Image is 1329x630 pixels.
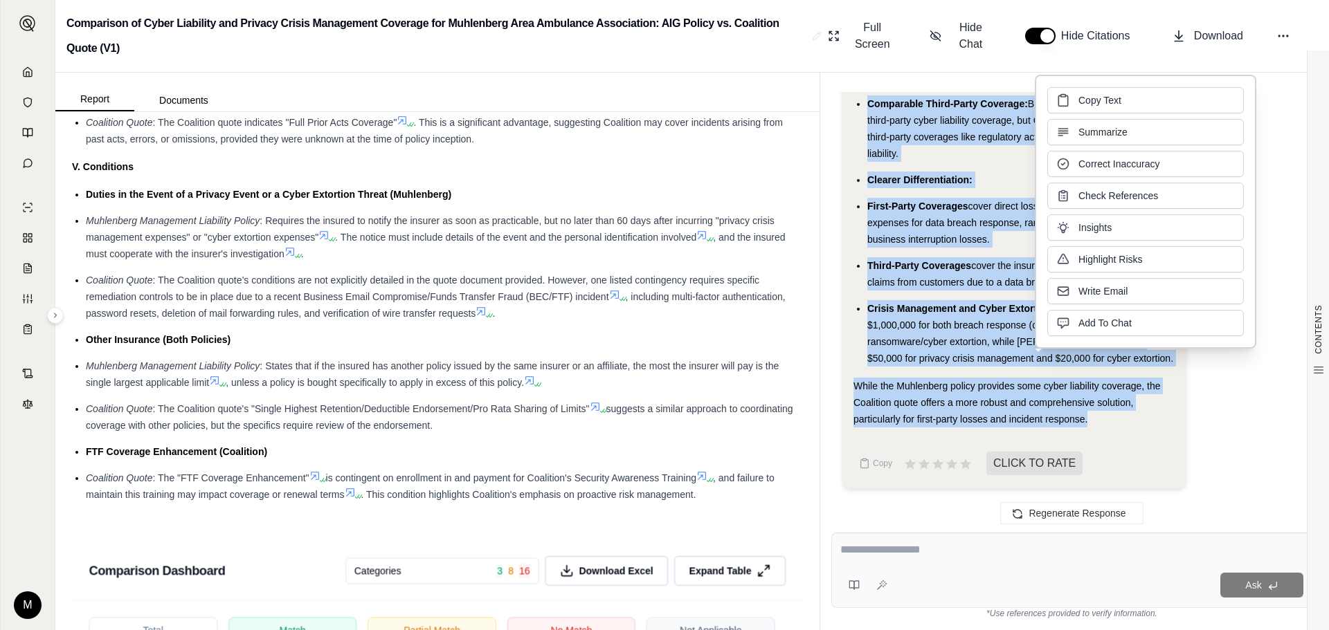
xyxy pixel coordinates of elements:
button: Expand Table [674,555,786,586]
span: While the Muhlenberg policy provides some cyber liability coverage, the Coalition quote offers a ... [853,380,1161,425]
span: : The "FTF Coverage Enhancement" [153,472,309,483]
span: Both policies offer $1,000,000 in third-party cyber liability coverage, but Coalition includes ad... [867,98,1166,159]
span: First-Party Coverages [867,201,968,212]
span: , and the insured must cooperate with the insurer's investigation [86,232,786,259]
span: 16 [519,564,530,577]
span: , and failure to maintain this training may impact coverage or renewal terms [86,472,775,500]
span: Muhlenberg Management Liability Policy [86,360,260,371]
span: Full Screen [849,19,896,53]
a: Chat [9,149,46,177]
button: Write Email [1047,278,1244,304]
button: Insights [1047,214,1244,241]
button: Correct Inaccuracy [1047,151,1244,177]
span: . [492,308,495,319]
span: Other Insurance (Both Policies) [86,334,230,345]
span: Copy Text [1078,93,1121,107]
button: Add To Chat [1047,310,1244,336]
span: Hide Chat [950,19,992,53]
span: 8 [508,564,514,577]
button: Highlight Risks [1047,246,1244,272]
span: FTF Coverage Enhancement (Coalition) [86,446,267,457]
a: Custom Report [9,285,46,313]
span: Expand Table [689,564,752,577]
button: Check References [1047,183,1244,209]
span: Regenerate Response [1029,508,1125,519]
div: *Use references provided to verify information. [831,608,1312,619]
span: Coalition offers $1,000,000 for both breach response (crisis management) and ransomware/cyber ext... [867,303,1173,364]
span: Third-Party Coverages [867,260,971,271]
span: Coalition Quote [86,403,153,414]
span: Categories [354,564,401,577]
span: . The notice must include details of the event and the personal identification involved [335,232,696,243]
button: Copy Text [1047,87,1244,113]
span: cover the insured's liability to others, such as claims from customers due to a data breach or re... [867,260,1164,288]
button: Documents [134,89,233,111]
button: Ask [1220,573,1303,597]
a: Home [9,58,46,86]
button: Copy [853,450,898,477]
span: Hide Citations [1061,28,1139,44]
a: Single Policy [9,194,46,221]
span: Copy [873,458,892,469]
a: Policy Comparisons [9,224,46,252]
span: Insights [1078,221,1112,234]
span: Highlight Risks [1078,252,1143,266]
span: Coalition Quote [86,472,153,483]
span: Muhlenberg Management Liability Policy [86,215,260,226]
span: . [301,248,304,259]
button: Summarize [1047,119,1244,145]
span: Add To Chat [1078,316,1132,330]
span: Download Excel [579,564,653,577]
span: , including multi-factor authentication, password resets, deletion of mail forwarding rules, and ... [86,291,786,319]
h2: Comparison of Cyber Liability and Privacy Crisis Management Coverage for Muhlenberg Area Ambulanc... [66,11,806,61]
button: Expand sidebar [14,10,42,37]
span: Comparable Third-Party Coverage: [867,98,1028,109]
span: : The Coalition quote's "Single Highest Retention/Deductible Endorsement/Pro Rata Sharing of Limits" [153,403,590,414]
span: : Requires the insured to notify the insurer as soon as practicable, but no later than 60 days af... [86,215,775,243]
button: Expand sidebar [47,307,64,324]
span: Ask [1245,580,1261,591]
span: , unless a policy is bought specifically to apply in excess of this policy. [226,377,524,388]
span: Coalition Quote [86,117,153,128]
span: suggests a similar approach to coordinating coverage with other policies, but the specifics requi... [86,403,793,431]
span: Duties in the Event of a Privacy Event or a Cyber Extortion Threat (Muhlenberg) [86,189,451,200]
span: Correct Inaccuracy [1078,157,1159,171]
span: Clearer Differentiation: [867,174,973,185]
button: Download [1166,22,1249,50]
span: Check References [1078,189,1158,203]
span: Summarize [1078,125,1128,139]
span: Download [1194,28,1243,44]
a: Contract Analysis [9,360,46,387]
span: . This is a significant advantage, suggesting Coalition may cover incidents arising from past act... [86,117,783,145]
a: Claim Coverage [9,254,46,282]
span: cover direct losses to the insured, such as expenses for data breach response, ransomware payment... [867,201,1148,245]
button: Full Screen [822,14,901,58]
h3: Comparison Dashboard [89,558,226,583]
span: 3 [497,564,503,577]
span: Coalition Quote [86,275,153,286]
button: Report [55,88,134,111]
span: CLICK TO RATE [986,452,1083,475]
a: Legal Search Engine [9,390,46,418]
div: M [14,591,42,619]
button: Download Excel [545,555,669,586]
span: Write Email [1078,284,1128,298]
a: Prompt Library [9,119,46,147]
img: Expand sidebar [19,15,36,32]
span: : The Coalition quote indicates "Full Prior Acts Coverage" [153,117,397,128]
button: Hide Chat [924,14,997,58]
button: Regenerate Response [1000,502,1143,524]
span: : States that if the insured has another policy issued by the same insurer or an affiliate, the m... [86,360,779,388]
span: : The Coalition quote’s conditions are not explicitly detailed in the quote document provided. Ho... [86,275,759,302]
span: . This condition highlights Coalition's emphasis on proactive risk management. [361,489,696,500]
strong: V. Conditions [72,161,134,172]
a: Documents Vault [9,89,46,116]
span: is contingent on enrollment in and payment for Coalition's Security Awareness Training [326,472,697,483]
span: Crisis Management and Cyber Extortion Limits: [867,303,1086,314]
button: Categories3816 [345,557,539,584]
span: CONTENTS [1313,305,1324,354]
a: Coverage Table [9,315,46,343]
